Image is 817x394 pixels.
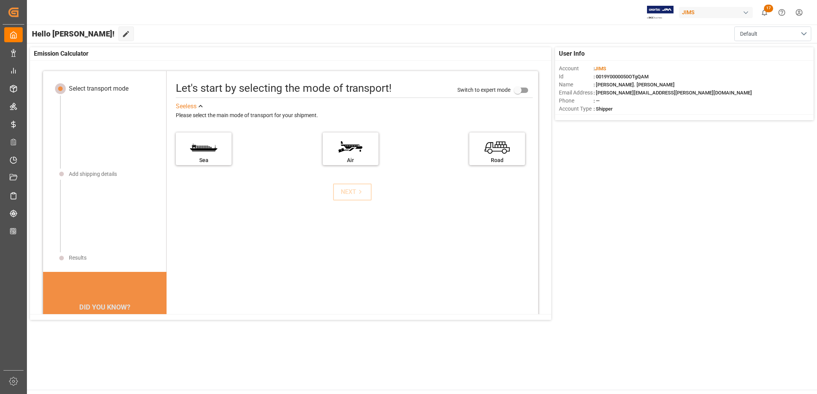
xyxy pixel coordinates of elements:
[647,6,674,19] img: Exertis%20JAM%20-%20Email%20Logo.jpg_1722504956.jpg
[559,89,594,97] span: Email Address
[679,5,756,20] button: JIMS
[473,156,521,164] div: Road
[69,254,87,262] div: Results
[594,66,606,71] span: :
[594,90,752,96] span: : [PERSON_NAME][EMAIL_ADDRESS][PERSON_NAME][DOMAIN_NAME]
[559,105,594,113] span: Account Type
[734,26,811,41] button: open menu
[333,184,372,200] button: NEXT
[740,30,757,38] span: Default
[69,170,117,178] div: Add shipping details
[43,299,167,315] div: DID YOU KNOW?
[176,80,392,96] div: Let's start by selecting the mode of transport!
[457,87,510,93] span: Switch to expert mode
[32,26,115,41] span: Hello [PERSON_NAME]!
[594,106,613,112] span: : Shipper
[327,156,375,164] div: Air
[756,4,773,21] button: show 17 new notifications
[341,187,364,197] div: NEXT
[34,49,88,58] span: Emission Calculator
[594,82,675,88] span: : [PERSON_NAME]. [PERSON_NAME]
[559,97,594,105] span: Phone
[559,49,585,58] span: User Info
[559,81,594,89] span: Name
[773,4,790,21] button: Help Center
[679,7,753,18] div: JIMS
[559,73,594,81] span: Id
[595,66,606,71] span: JIMS
[559,65,594,73] span: Account
[176,111,532,120] div: Please select the main mode of transport for your shipment.
[180,156,228,164] div: Sea
[69,84,128,93] div: Select transport mode
[594,98,600,104] span: : —
[594,74,649,79] span: : 0019Y0000050OTgQAM
[764,5,773,12] span: 17
[176,102,197,111] div: See less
